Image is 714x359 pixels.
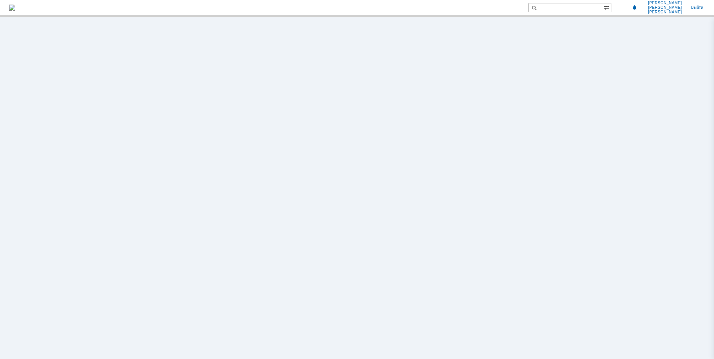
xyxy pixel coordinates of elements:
span: Расширенный поиск [603,3,611,11]
a: Перейти на домашнюю страницу [9,5,15,11]
img: logo [9,5,15,11]
span: [PERSON_NAME] [648,1,682,5]
span: [PERSON_NAME] [648,5,682,10]
span: [PERSON_NAME] [648,10,682,15]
